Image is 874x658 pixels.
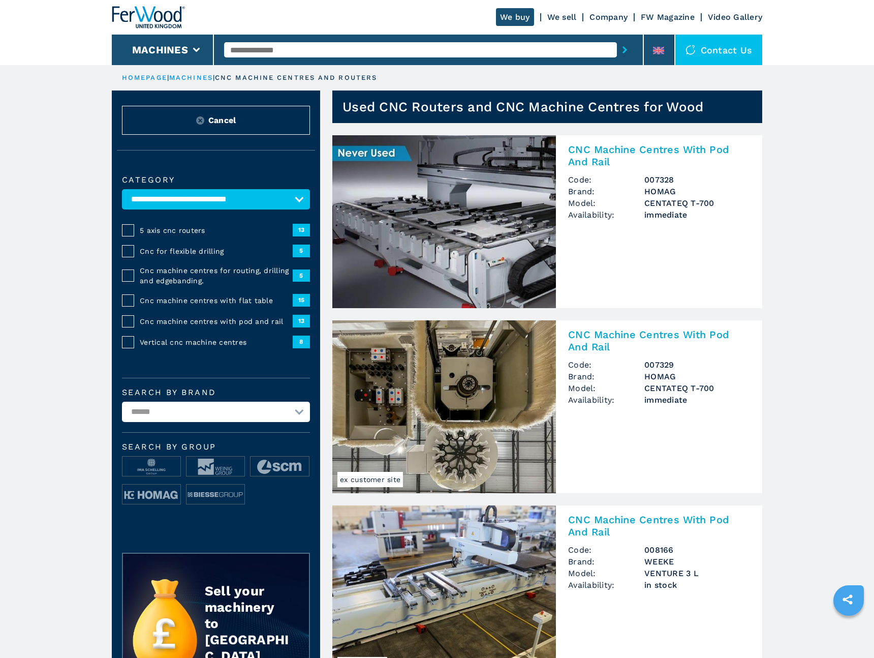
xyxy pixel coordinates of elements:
span: Vertical cnc machine centres [140,337,293,347]
h3: CENTATEQ T-700 [644,197,750,209]
span: | [167,74,169,81]
button: submit-button [617,38,633,62]
span: 8 [293,336,310,348]
iframe: Chat [831,612,866,650]
a: We buy [496,8,534,26]
h2: CNC Machine Centres With Pod And Rail [568,328,750,353]
h2: CNC Machine Centres With Pod And Rail [568,514,750,538]
span: 13 [293,224,310,236]
span: in stock [644,579,750,591]
span: Brand: [568,371,644,382]
span: 15 [293,294,310,306]
h3: VENTURE 3 L [644,567,750,579]
span: Model: [568,197,644,209]
div: Contact us [675,35,763,65]
img: Contact us [685,45,696,55]
span: Code: [568,174,644,186]
img: image [122,457,180,477]
span: 5 [293,245,310,257]
span: immediate [644,209,750,221]
span: Cnc machine centres with pod and rail [140,316,293,326]
label: Search by brand [122,388,310,397]
h3: HOMAG [644,371,750,382]
span: Availability: [568,579,644,591]
span: Search by group [122,443,310,451]
h3: 008166 [644,544,750,556]
p: cnc machine centres and routers [215,73,377,82]
img: image [251,457,308,477]
span: 5 axis cnc routers [140,225,293,235]
h3: CENTATEQ T-700 [644,382,750,394]
img: image [186,485,244,505]
span: Model: [568,382,644,394]
a: machines [169,74,213,81]
span: Cnc machine centres for routing, drilling and edgebanding. [140,265,293,286]
h3: WEEKE [644,556,750,567]
h1: Used CNC Routers and CNC Machine Centres for Wood [342,99,703,115]
h3: HOMAG [644,186,750,197]
a: We sell [547,12,577,22]
a: HOMEPAGE [122,74,167,81]
label: Category [122,176,310,184]
a: Company [589,12,628,22]
span: Model: [568,567,644,579]
a: CNC Machine Centres With Pod And Rail HOMAG CENTATEQ T-700CNC Machine Centres With Pod And RailCo... [332,135,762,308]
img: Reset [196,116,204,125]
span: Cancel [208,114,236,126]
a: Video Gallery [708,12,762,22]
span: Code: [568,359,644,371]
button: ResetCancel [122,106,310,135]
h3: 007329 [644,359,750,371]
span: 13 [293,315,310,327]
span: Brand: [568,556,644,567]
img: Ferwood [112,6,185,28]
a: sharethis [835,587,860,612]
img: image [122,485,180,505]
a: CNC Machine Centres With Pod And Rail HOMAG CENTATEQ T-700ex customer siteCNC Machine Centres Wit... [332,320,762,493]
img: image [186,457,244,477]
span: Cnc for flexible drilling [140,246,293,256]
a: FW Magazine [641,12,695,22]
span: ex customer site [337,472,403,487]
span: Brand: [568,186,644,197]
span: Cnc machine centres with flat table [140,295,293,306]
span: Availability: [568,209,644,221]
span: 5 [293,270,310,282]
h3: 007328 [644,174,750,186]
span: Availability: [568,394,644,406]
h2: CNC Machine Centres With Pod And Rail [568,143,750,168]
span: Code: [568,544,644,556]
span: | [213,74,215,81]
button: Machines [132,44,188,56]
img: CNC Machine Centres With Pod And Rail HOMAG CENTATEQ T-700 [332,135,556,308]
span: immediate [644,394,750,406]
img: CNC Machine Centres With Pod And Rail HOMAG CENTATEQ T-700 [332,320,556,493]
